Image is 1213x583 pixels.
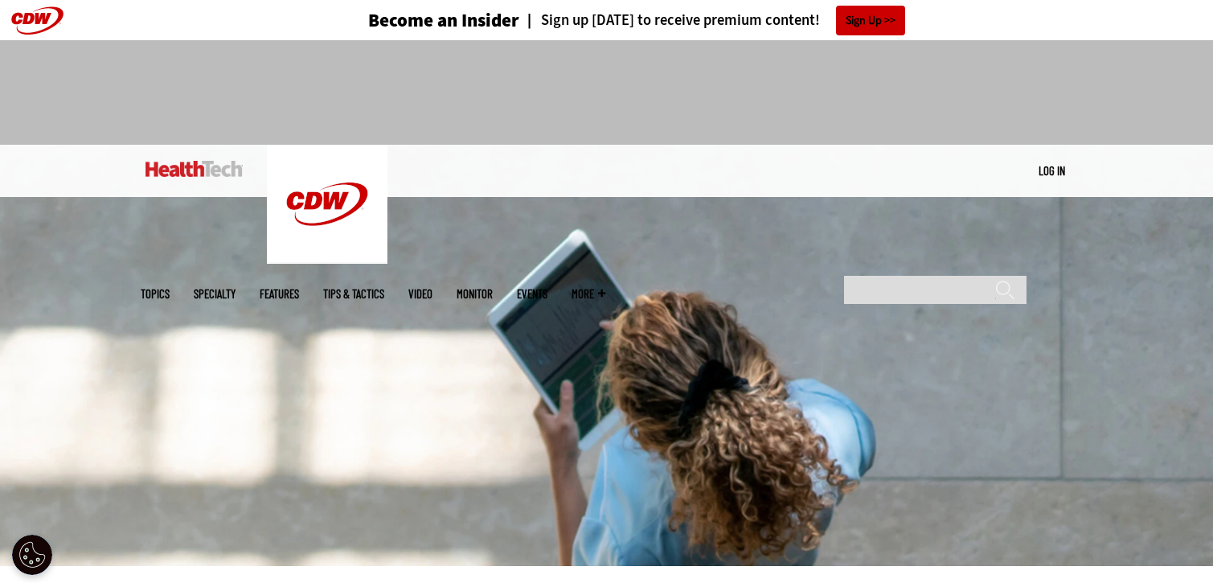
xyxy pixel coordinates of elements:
a: Become an Insider [308,11,519,30]
span: Specialty [194,288,236,300]
span: More [572,288,605,300]
a: Log in [1039,163,1065,178]
a: MonITor [457,288,493,300]
button: Open Preferences [12,535,52,575]
a: Sign Up [836,6,905,35]
div: Cookie Settings [12,535,52,575]
img: Home [267,145,387,264]
a: CDW [267,251,387,268]
iframe: advertisement [314,56,900,129]
a: Events [517,288,547,300]
span: Topics [141,288,170,300]
img: Home [145,161,243,177]
h3: Become an Insider [368,11,519,30]
a: Video [408,288,432,300]
a: Sign up [DATE] to receive premium content! [519,13,820,28]
div: User menu [1039,162,1065,179]
a: Features [260,288,299,300]
a: Tips & Tactics [323,288,384,300]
